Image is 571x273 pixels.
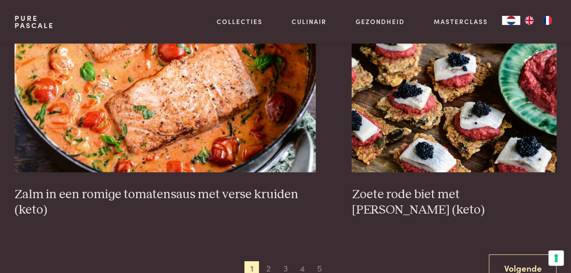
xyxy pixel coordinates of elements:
[520,16,538,25] a: EN
[502,16,520,25] a: NL
[520,16,556,25] ul: Language list
[433,17,487,26] a: Masterclass
[217,17,263,26] a: Collecties
[356,17,405,26] a: Gezondheid
[352,187,556,218] h3: Zoete rode biet met [PERSON_NAME] (keto)
[502,16,556,25] aside: Language selected: Nederlands
[548,250,564,266] button: Uw voorkeuren voor toestemming voor trackingtechnologieën
[538,16,556,25] a: FR
[502,16,520,25] div: Language
[15,15,54,29] a: PurePascale
[292,17,327,26] a: Culinair
[15,187,316,218] h3: Zalm in een romige tomatensaus met verse kruiden (keto)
